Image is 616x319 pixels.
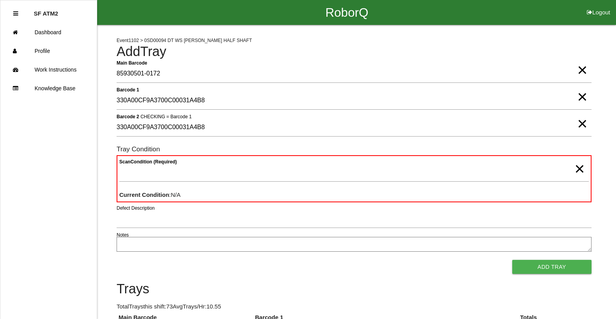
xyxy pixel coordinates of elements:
[119,191,169,198] b: Current Condition
[117,38,252,43] span: Event 1102 > 0SD00094 DT WS [PERSON_NAME] HALF SHAFT
[117,44,592,59] h4: Add Tray
[117,87,139,92] b: Barcode 1
[577,81,587,97] span: Clear Input
[140,114,192,119] span: CHECKING = Barcode 1
[117,205,155,212] label: Defect Description
[34,4,58,17] p: SF ATM2
[0,23,97,42] a: Dashboard
[119,191,181,198] span: : N/A
[117,65,592,83] input: Required
[117,302,592,311] p: Total Trays this shift: 73 Avg Trays /Hr: 10.55
[117,114,139,119] b: Barcode 2
[117,231,129,238] label: Notes
[574,153,585,169] span: Clear Input
[509,16,573,35] div: Submitting Tray
[0,60,97,79] a: Work Instructions
[577,108,587,124] span: Clear Input
[512,260,592,274] button: Add Tray
[117,145,592,153] h6: Tray Condition
[117,282,592,296] h4: Trays
[13,4,18,23] div: Close
[577,54,587,70] span: Clear Input
[117,60,147,65] b: Main Barcode
[0,42,97,60] a: Profile
[119,159,177,165] b: Scan Condition (Required)
[0,79,97,98] a: Knowledge Base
